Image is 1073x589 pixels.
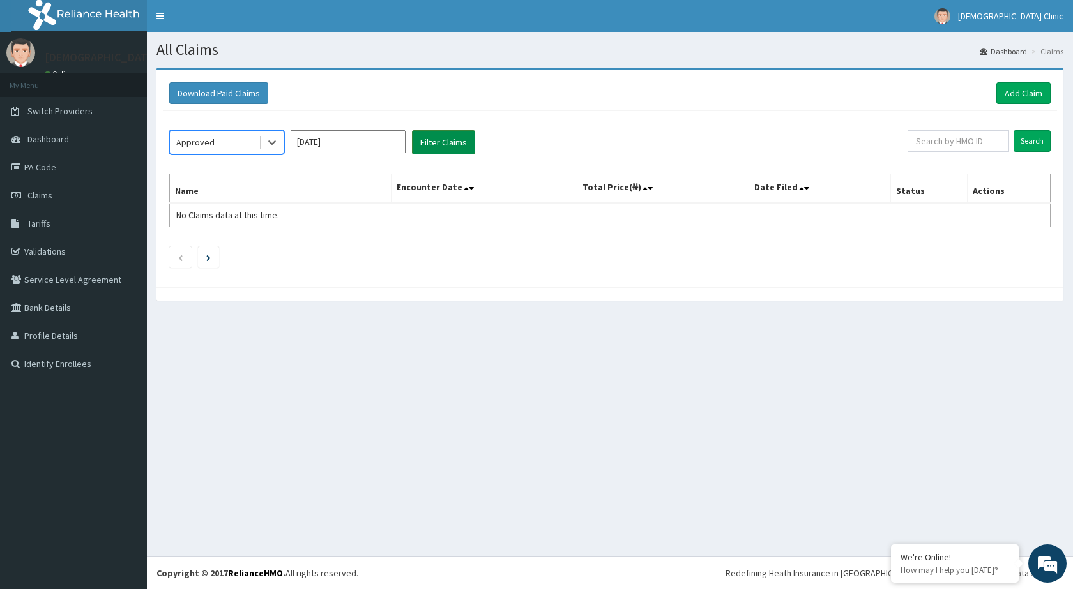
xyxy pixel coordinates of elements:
[891,174,968,204] th: Status
[968,174,1051,204] th: Actions
[27,190,52,201] span: Claims
[176,209,279,221] span: No Claims data at this time.
[66,71,215,88] div: Chat with us now
[1014,130,1051,152] input: Search
[156,41,1063,58] h1: All Claims
[209,6,240,37] div: Minimize live chat window
[980,46,1027,57] a: Dashboard
[45,52,187,63] p: [DEMOGRAPHIC_DATA] Clinic
[412,130,475,154] button: Filter Claims
[749,174,891,204] th: Date Filed
[45,70,75,78] a: Online
[1028,46,1063,57] li: Claims
[392,174,577,204] th: Encounter Date
[934,8,950,24] img: User Image
[291,130,406,153] input: Select Month and Year
[178,251,183,263] a: Previous page
[27,133,69,145] span: Dashboard
[169,82,268,104] button: Download Paid Claims
[147,556,1073,589] footer: All rights reserved.
[170,174,392,204] th: Name
[156,567,285,579] strong: Copyright © 2017 .
[726,567,1063,579] div: Redefining Heath Insurance in [GEOGRAPHIC_DATA] using Telemedicine and Data Science!
[176,136,215,149] div: Approved
[577,174,749,204] th: Total Price(₦)
[908,130,1009,152] input: Search by HMO ID
[206,251,211,263] a: Next page
[901,565,1009,576] p: How may I help you today?
[901,551,1009,563] div: We're Online!
[6,38,35,67] img: User Image
[958,10,1063,22] span: [DEMOGRAPHIC_DATA] Clinic
[27,218,50,229] span: Tariffs
[228,567,283,579] a: RelianceHMO
[74,161,176,290] span: We're online!
[6,348,243,393] textarea: Type your message and hit 'Enter'
[996,82,1051,104] a: Add Claim
[27,105,93,117] span: Switch Providers
[24,64,52,96] img: d_794563401_company_1708531726252_794563401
